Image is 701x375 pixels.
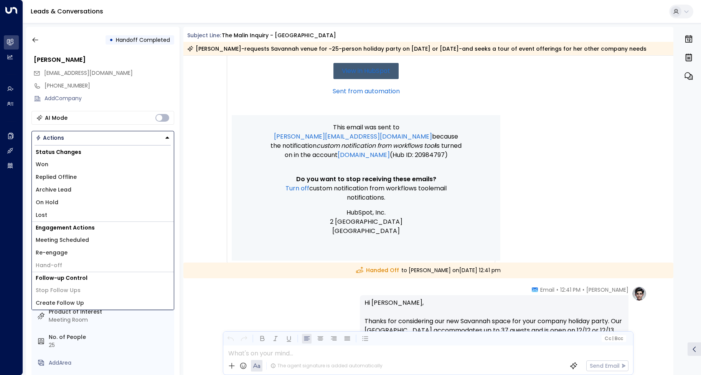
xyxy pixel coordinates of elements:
span: [EMAIL_ADDRESS][DOMAIN_NAME] [44,69,133,77]
span: Subject Line: [187,31,221,39]
div: [PERSON_NAME] [34,55,174,64]
p: This email was sent to because the notification is turned on in the account (Hub ID: 20984797) [270,123,462,160]
div: • [109,33,113,47]
span: Replied Offline [36,173,77,181]
label: Product of Interest [49,308,171,316]
div: [PHONE_NUMBER] [45,82,174,90]
button: Actions [31,131,174,145]
a: Sent from automation [333,87,400,96]
button: Cc|Bcc [602,335,626,342]
div: Actions [36,134,64,141]
h1: Status Changes [32,146,174,158]
span: Create Follow Up [36,299,84,307]
img: profile-logo.png [632,286,647,301]
p: HubSpot, Inc. 2 [GEOGRAPHIC_DATA] [GEOGRAPHIC_DATA] [270,208,462,236]
span: 12:41 PM [560,286,581,294]
h1: Follow-up Control [32,272,174,284]
div: Meeting Room [49,316,171,324]
div: [PERSON_NAME]-requests Savannah venue for ~25-person holiday party on [DATE] or [DATE]-and seeks ... [187,45,647,53]
span: Lost [36,211,47,219]
span: • [556,286,558,294]
a: Leads & Conversations [31,7,103,16]
div: Button group with a nested menu [31,131,174,145]
h1: Engagement Actions [32,222,174,234]
span: Re-engage [36,249,68,257]
div: AddCompany [45,94,174,102]
div: The agent signature is added automatically [271,362,383,369]
span: Custom notification from workflows tool [309,184,430,193]
span: [PERSON_NAME] [586,286,628,294]
span: Email [540,286,554,294]
a: [DOMAIN_NAME] [338,150,390,160]
div: to [PERSON_NAME] on [DATE] 12:41 pm [183,263,674,278]
a: [PERSON_NAME][EMAIL_ADDRESS][DOMAIN_NAME] [274,132,432,141]
span: Cc Bcc [605,336,623,341]
span: • [582,286,584,294]
span: Custom notification from workflows tool [317,141,435,150]
span: Archive Lead [36,186,71,194]
span: Hand-off [36,261,62,269]
div: 25 [49,341,171,349]
div: AI Mode [45,114,68,122]
div: AddArea [49,359,171,367]
p: email notifications. [270,184,462,202]
span: Do you want to stop receiving these emails? [296,175,436,184]
span: Stop Follow Ups [36,286,81,294]
a: Turn off [285,184,309,193]
span: Handed Off [356,266,399,274]
span: Meeting Scheduled [36,236,89,244]
span: Handoff Completed [116,36,170,44]
span: brandytrout@live.com [44,69,133,77]
span: Won [36,160,48,169]
a: View in HubSpot [333,63,399,79]
button: Redo [239,334,249,344]
span: | [612,336,614,341]
span: On Hold [36,198,58,206]
div: The Malin Inquiry - [GEOGRAPHIC_DATA] [222,31,336,40]
label: No. of People [49,333,171,341]
button: Undo [226,334,235,344]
